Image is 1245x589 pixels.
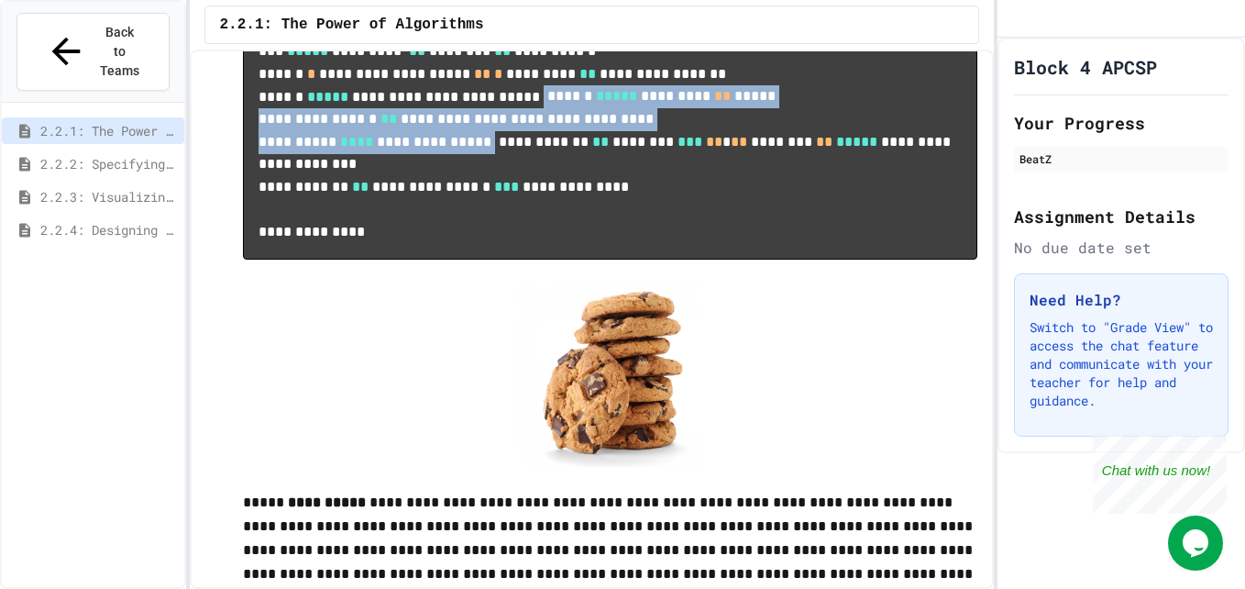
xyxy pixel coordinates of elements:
[220,14,484,36] span: 2.2.1: The Power of Algorithms
[40,154,177,173] span: 2.2.2: Specifying Ideas with Pseudocode
[1014,54,1157,80] h1: Block 4 APCSP
[17,13,170,91] button: Back to Teams
[40,187,177,206] span: 2.2.3: Visualizing Logic with Flowcharts
[1168,516,1227,571] iframe: chat widget
[40,220,177,239] span: 2.2.4: Designing Flowcharts
[1014,204,1228,229] h2: Assignment Details
[1019,150,1223,167] div: BeatZ
[1030,318,1213,410] p: Switch to "Grade View" to access the chat feature and communicate with your teacher for help and ...
[1014,237,1228,259] div: No due date set
[40,121,177,140] span: 2.2.1: The Power of Algorithms
[1093,436,1227,514] iframe: chat widget
[1014,110,1228,136] h2: Your Progress
[98,23,141,81] span: Back to Teams
[1030,289,1213,311] h3: Need Help?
